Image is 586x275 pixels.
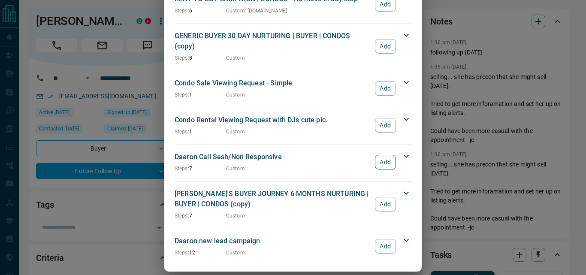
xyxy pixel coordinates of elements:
[175,54,226,62] p: 8
[175,91,226,99] p: 1
[175,76,411,100] div: Condo Sale Viewing Request - SimpleSteps:1CustomAdd
[175,150,411,174] div: Daaron Call Sesh/Non ResponsiveSteps:7CustomAdd
[175,128,226,136] p: 1
[226,249,245,257] p: Custom
[175,78,371,88] p: Condo Sale Viewing Request - Simple
[175,166,189,172] span: Steps:
[175,249,226,257] p: 12
[175,113,411,137] div: Condo Rental Viewing Request with DJs cute pic.Steps:1CustomAdd
[175,213,189,219] span: Steps:
[226,165,245,172] p: Custom
[375,39,396,54] button: Add
[175,165,226,172] p: 7
[226,128,245,136] p: Custom
[175,31,371,51] p: GENERIC BUYER 30 DAY NURTURING | BUYER | CONDOS (copy)
[175,129,189,135] span: Steps:
[175,152,371,162] p: Daaron Call Sesh/Non Responsive
[175,189,371,209] p: [PERSON_NAME]'S BUYER JOURNEY 6 MONTHS NURTURING | BUYER | CONDOS (copy)
[375,197,396,212] button: Add
[175,236,371,246] p: Daaron new lead campaign
[226,7,287,15] p: Custom : [DOMAIN_NAME]
[175,212,226,220] p: 7
[175,29,411,63] div: GENERIC BUYER 30 DAY NURTURING | BUYER | CONDOS (copy)Steps:8CustomAdd
[226,54,245,62] p: Custom
[375,155,396,169] button: Add
[375,118,396,133] button: Add
[175,234,411,258] div: Daaron new lead campaignSteps:12CustomAdd
[175,55,189,61] span: Steps:
[375,81,396,96] button: Add
[226,91,245,99] p: Custom
[175,8,189,14] span: Steps:
[175,92,189,98] span: Steps:
[375,239,396,254] button: Add
[226,212,245,220] p: Custom
[175,187,411,221] div: [PERSON_NAME]'S BUYER JOURNEY 6 MONTHS NURTURING | BUYER | CONDOS (copy)Steps:7CustomAdd
[175,7,226,15] p: 6
[175,250,189,256] span: Steps:
[175,115,371,125] p: Condo Rental Viewing Request with DJs cute pic.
